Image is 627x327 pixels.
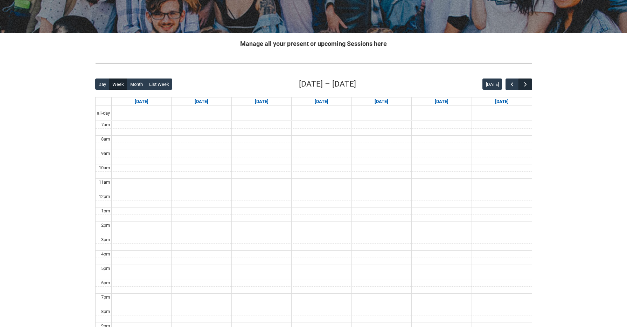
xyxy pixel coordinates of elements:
[97,179,111,186] div: 11am
[95,60,532,67] img: REDU_GREY_LINE
[100,136,111,143] div: 8am
[127,79,146,90] button: Month
[506,79,519,90] button: Previous Week
[97,193,111,200] div: 12pm
[518,79,532,90] button: Next Week
[100,236,111,243] div: 3pm
[193,97,210,106] a: Go to December 8, 2025
[96,110,111,117] span: all-day
[100,294,111,301] div: 7pm
[95,79,110,90] button: Day
[95,39,532,48] h2: Manage all your present or upcoming Sessions here
[133,97,150,106] a: Go to December 7, 2025
[253,97,270,106] a: Go to December 9, 2025
[373,97,390,106] a: Go to December 11, 2025
[100,251,111,258] div: 4pm
[109,79,127,90] button: Week
[100,207,111,214] div: 1pm
[100,265,111,272] div: 5pm
[433,97,450,106] a: Go to December 12, 2025
[97,164,111,171] div: 10am
[100,279,111,286] div: 6pm
[100,150,111,157] div: 9am
[100,121,111,128] div: 7am
[299,78,356,90] h2: [DATE] – [DATE]
[494,97,510,106] a: Go to December 13, 2025
[482,79,502,90] button: [DATE]
[100,308,111,315] div: 8pm
[146,79,172,90] button: List Week
[313,97,330,106] a: Go to December 10, 2025
[100,222,111,229] div: 2pm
